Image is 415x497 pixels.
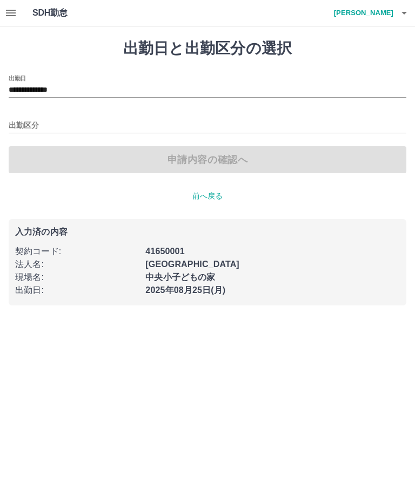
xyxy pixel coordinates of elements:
[15,245,139,258] p: 契約コード :
[15,271,139,284] p: 現場名 :
[15,258,139,271] p: 法人名 :
[145,285,225,295] b: 2025年08月25日(月)
[9,39,406,58] h1: 出勤日と出勤区分の選択
[145,260,239,269] b: [GEOGRAPHIC_DATA]
[15,228,400,236] p: 入力済の内容
[145,273,215,282] b: 中央小子どもの家
[9,190,406,202] p: 前へ戻る
[9,74,26,82] label: 出勤日
[15,284,139,297] p: 出勤日 :
[145,247,184,256] b: 41650001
